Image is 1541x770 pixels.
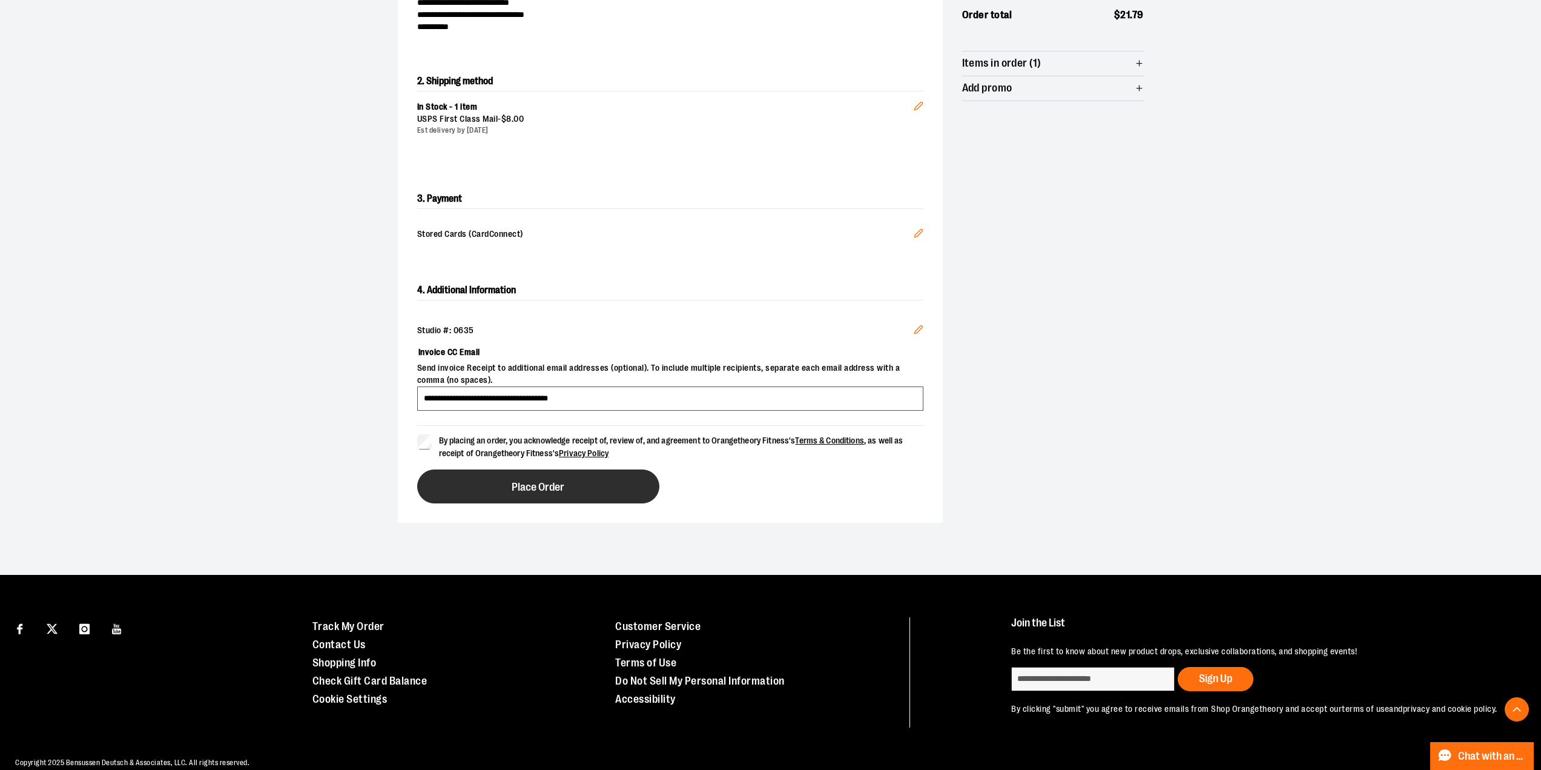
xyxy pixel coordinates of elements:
[439,436,903,458] span: By placing an order, you acknowledge receipt of, review of, and agreement to Orangetheory Fitness...
[615,657,676,669] a: Terms of Use
[1114,9,1121,21] span: $
[615,675,785,687] a: Do Not Sell My Personal Information
[904,219,933,251] button: Edit
[1120,9,1130,21] span: 21
[962,7,1012,23] span: Order total
[417,342,923,362] label: Invoice CC Email
[417,71,923,91] h2: 2. Shipping method
[312,675,427,687] a: Check Gift Card Balance
[312,639,366,651] a: Contact Us
[615,693,676,705] a: Accessibility
[74,617,95,639] a: Visit our Instagram page
[9,617,30,639] a: Visit our Facebook page
[312,693,388,705] a: Cookie Settings
[559,448,609,458] a: Privacy Policy
[312,657,377,669] a: Shopping Info
[615,639,681,651] a: Privacy Policy
[417,101,914,113] div: In Stock - 1 item
[513,114,524,124] span: 00
[506,114,512,124] span: 8
[1011,667,1175,691] input: enter email
[962,58,1041,69] span: Items in order (1)
[417,280,923,300] h2: 4. Additional Information
[962,51,1144,76] button: Items in order (1)
[1199,672,1232,685] span: Sign Up
[417,125,914,136] div: Est delivery by [DATE]
[1505,697,1529,722] button: Back To Top
[417,228,914,242] span: Stored Cards (CardConnect)
[417,434,432,449] input: By placing an order, you acknowledge receipt of, review of, and agreement to Orangetheory Fitness...
[312,620,384,632] a: Track My Order
[107,617,128,639] a: Visit our Youtube page
[962,76,1144,101] button: Add promo
[1132,9,1144,21] span: 79
[1403,704,1497,714] a: privacy and cookie policy.
[1011,703,1506,715] p: By clicking "submit" you agree to receive emails from Shop Orangetheory and accept our and
[417,362,923,387] span: Send invoice Receipt to additional email addresses (optional). To include multiple recipients, se...
[1342,704,1389,714] a: terms of use
[615,620,701,632] a: Customer Service
[1130,9,1132,21] span: .
[15,758,249,767] span: Copyright 2025 Bensussen Deutsch & Associates, LLC. All rights reserved.
[512,114,514,124] span: .
[904,82,933,124] button: Edit
[42,617,63,639] a: Visit our X page
[47,623,58,634] img: Twitter
[417,113,914,125] div: USPS First Class Mail -
[1430,742,1534,770] button: Chat with an Expert
[1458,751,1526,762] span: Chat with an Expert
[1178,667,1253,691] button: Sign Up
[795,436,864,445] a: Terms & Conditions
[962,82,1012,94] span: Add promo
[501,114,507,124] span: $
[1011,646,1506,658] p: Be the first to know about new product drops, exclusive collaborations, and shopping events!
[1011,617,1506,640] h4: Join the List
[417,470,659,503] button: Place Order
[904,315,933,348] button: Edit
[417,325,923,337] div: Studio #: 0635
[512,482,564,493] span: Place Order
[417,189,923,209] h2: 3. Payment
